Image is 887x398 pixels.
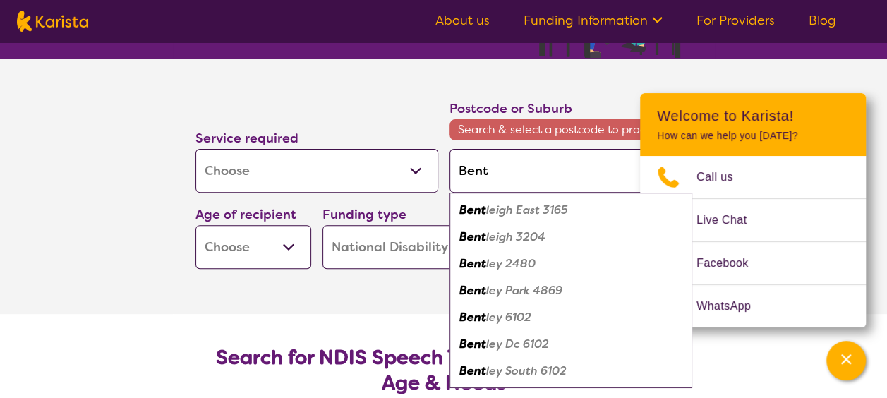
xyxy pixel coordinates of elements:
[657,130,849,142] p: How can we help you [DATE]?
[195,206,296,223] label: Age of recipient
[486,363,567,378] em: ley South 6102
[696,12,775,29] a: For Providers
[524,12,663,29] a: Funding Information
[459,363,486,378] em: Bent
[457,304,685,331] div: Bentley 6102
[449,100,572,117] label: Postcode or Suburb
[459,203,486,217] em: Bent
[486,283,562,298] em: ley Park 4869
[696,210,764,231] span: Live Chat
[449,119,692,140] span: Search & select a postcode to proceed
[696,253,765,274] span: Facebook
[457,331,685,358] div: Bentley Dc 6102
[657,107,849,124] h2: Welcome to Karista!
[640,285,866,327] a: Web link opens in a new tab.
[826,341,866,380] button: Channel Menu
[457,277,685,304] div: Bentley Park 4869
[640,93,866,327] div: Channel Menu
[457,224,685,251] div: Bentleigh 3204
[322,206,406,223] label: Funding type
[459,283,486,298] em: Bent
[486,203,568,217] em: leigh East 3165
[486,310,531,325] em: ley 6102
[486,337,549,351] em: ley Dc 6102
[640,156,866,327] ul: Choose channel
[459,337,486,351] em: Bent
[449,149,692,193] input: Type
[207,345,681,396] h2: Search for NDIS Speech Therapists by Location, Age & Needs
[457,197,685,224] div: Bentleigh East 3165
[486,256,536,271] em: ley 2480
[17,11,88,32] img: Karista logo
[195,130,298,147] label: Service required
[457,358,685,385] div: Bentley South 6102
[435,12,490,29] a: About us
[459,256,486,271] em: Bent
[696,296,768,317] span: WhatsApp
[809,12,836,29] a: Blog
[459,229,486,244] em: Bent
[459,310,486,325] em: Bent
[457,251,685,277] div: Bentley 2480
[696,167,750,188] span: Call us
[486,229,545,244] em: leigh 3204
